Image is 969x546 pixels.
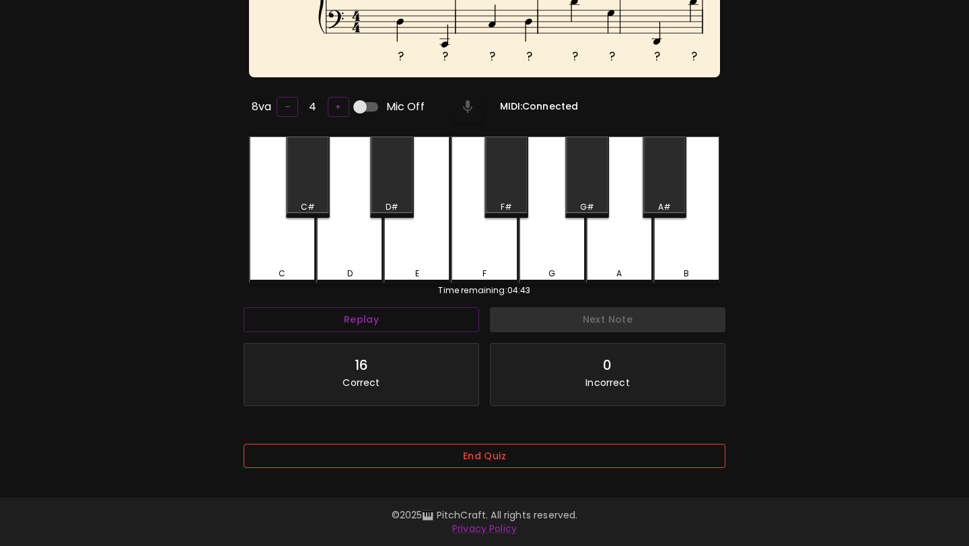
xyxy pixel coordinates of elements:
text: ? [609,48,615,65]
button: Replay [244,307,479,332]
text: ? [572,48,578,65]
text: ? [442,48,448,65]
button: – [277,97,298,118]
text: ? [691,48,697,65]
text: ? [654,48,660,65]
p: Correct [343,376,380,389]
div: G [548,268,555,280]
text: ? [489,48,495,65]
button: End Quiz [244,444,725,469]
div: F# [501,201,512,213]
div: C# [301,201,315,213]
div: D [347,268,353,280]
text: ? [526,48,532,65]
text: ? [398,48,404,65]
div: Time remaining: 04:43 [249,284,720,297]
h6: 4 [309,97,316,116]
h6: 8va [252,97,271,116]
div: 0 [603,354,612,376]
h6: MIDI: Connected [500,100,578,114]
p: Incorrect [585,376,629,389]
a: Privacy Policy [452,522,517,535]
div: B [684,268,689,280]
div: 16 [355,354,368,376]
p: © 2025 🎹 PitchCraft. All rights reserved. [97,508,872,522]
div: G# [580,201,594,213]
span: Mic Off [386,99,425,115]
div: C [279,268,285,280]
button: + [328,97,349,118]
div: A# [658,201,671,213]
div: D# [386,201,398,213]
div: A [616,268,622,280]
div: E [415,268,419,280]
div: F [482,268,487,280]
